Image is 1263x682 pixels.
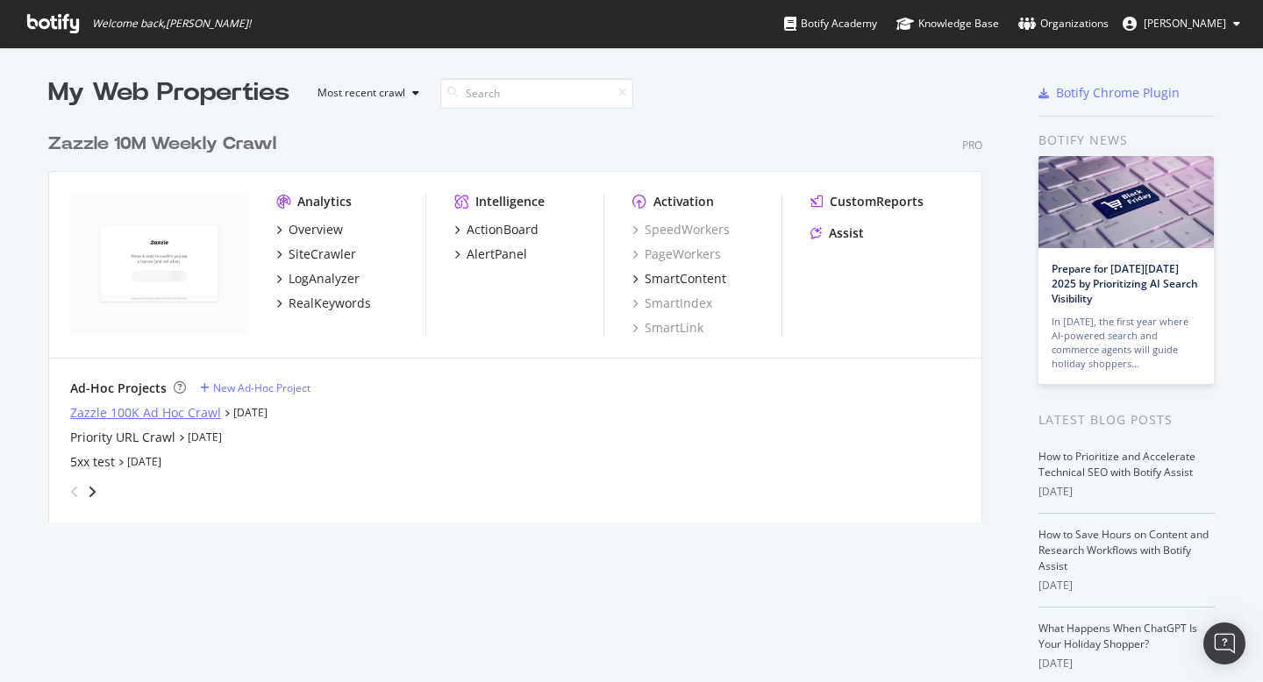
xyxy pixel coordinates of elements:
div: Zazzle 10M Weekly Crawl [48,131,276,157]
a: Prepare for [DATE][DATE] 2025 by Prioritizing AI Search Visibility [1052,261,1198,306]
div: Botify Academy [784,15,877,32]
a: Priority URL Crawl [70,429,175,446]
a: AlertPanel [454,245,527,263]
a: Assist [810,224,864,242]
div: LogAnalyzer [289,270,360,288]
div: RealKeywords [289,295,371,312]
div: Pro [962,138,982,153]
div: Organizations [1018,15,1109,32]
div: Activation [653,193,714,210]
div: SmartContent [645,270,726,288]
div: grid [48,110,996,522]
a: 5xx test [70,453,115,471]
a: LogAnalyzer [276,270,360,288]
a: Botify Chrome Plugin [1038,84,1180,102]
a: RealKeywords [276,295,371,312]
button: Most recent crawl [303,79,426,107]
div: New Ad-Hoc Project [213,380,310,395]
span: Colin Ma [1144,16,1226,31]
img: Prepare for Black Friday 2025 by Prioritizing AI Search Visibility [1038,156,1214,248]
div: AlertPanel [467,245,527,263]
input: Search [440,78,633,109]
div: angle-left [63,478,86,506]
a: New Ad-Hoc Project [200,380,310,395]
a: SmartContent [632,270,726,288]
a: ActionBoard [454,221,539,238]
div: In [DATE], the first year where AI-powered search and commerce agents will guide holiday shoppers… [1052,315,1201,371]
a: Zazzle 100K Ad Hoc Crawl [70,404,221,422]
div: Intelligence [475,193,545,210]
div: [DATE] [1038,656,1215,671]
div: Most recent crawl [318,88,405,98]
div: angle-right [86,483,98,501]
a: SiteCrawler [276,245,356,263]
div: [DATE] [1038,578,1215,593]
div: Open Intercom Messenger [1203,622,1245,664]
div: SiteCrawler [289,245,356,263]
div: CustomReports [830,193,924,210]
div: Botify Chrome Plugin [1056,84,1180,102]
a: How to Save Hours on Content and Research Workflows with Botify Assist [1038,527,1209,573]
div: Analytics [297,193,352,210]
a: SpeedWorkers [632,221,730,238]
a: Zazzle 10M Weekly Crawl [48,131,283,157]
div: Ad-Hoc Projects [70,380,167,397]
div: Overview [289,221,343,238]
a: PageWorkers [632,245,721,263]
a: CustomReports [810,193,924,210]
a: [DATE] [188,430,222,444]
div: [DATE] [1038,484,1215,500]
a: SmartLink [632,319,703,337]
a: Overview [276,221,343,238]
div: ActionBoard [467,221,539,238]
a: [DATE] [233,405,268,420]
div: Latest Blog Posts [1038,410,1215,430]
div: Assist [829,224,864,242]
div: My Web Properties [48,75,289,110]
span: Welcome back, [PERSON_NAME] ! [92,17,251,31]
a: [DATE] [127,454,161,469]
img: zazzle.com [70,193,248,335]
button: [PERSON_NAME] [1109,10,1254,38]
a: How to Prioritize and Accelerate Technical SEO with Botify Assist [1038,449,1195,480]
a: SmartIndex [632,295,712,312]
div: Botify news [1038,131,1215,150]
div: Knowledge Base [896,15,999,32]
a: What Happens When ChatGPT Is Your Holiday Shopper? [1038,621,1197,651]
